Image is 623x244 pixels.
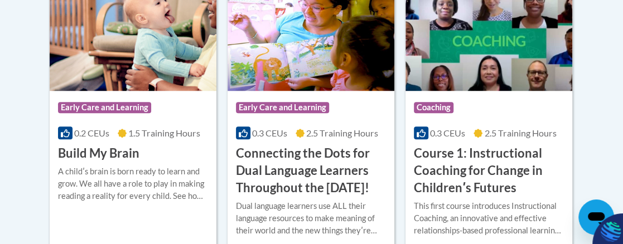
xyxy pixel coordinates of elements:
span: Early Care and Learning [58,102,151,113]
h3: Connecting the Dots for Dual Language Learners Throughout the [DATE]! [236,145,386,196]
span: 0.3 CEUs [252,128,287,138]
div: Dual language learners use ALL their language resources to make meaning of their world and the ne... [236,200,386,237]
iframe: Button to launch messaging window [578,199,614,235]
span: 0.3 CEUs [430,128,465,138]
span: Coaching [414,102,453,113]
span: 0.2 CEUs [74,128,109,138]
span: 2.5 Training Hours [306,128,378,138]
div: A childʹs brain is born ready to learn and grow. We all have a role to play in making reading a r... [58,165,208,202]
h3: Course 1: Instructional Coaching for Change in Childrenʹs Futures [414,145,564,196]
span: 2.5 Training Hours [484,128,556,138]
div: This first course introduces Instructional Coaching, an innovative and effective relationships-ba... [414,200,564,237]
span: Early Care and Learning [236,102,329,113]
span: 1.5 Training Hours [128,128,200,138]
h3: Build My Brain [58,145,139,162]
